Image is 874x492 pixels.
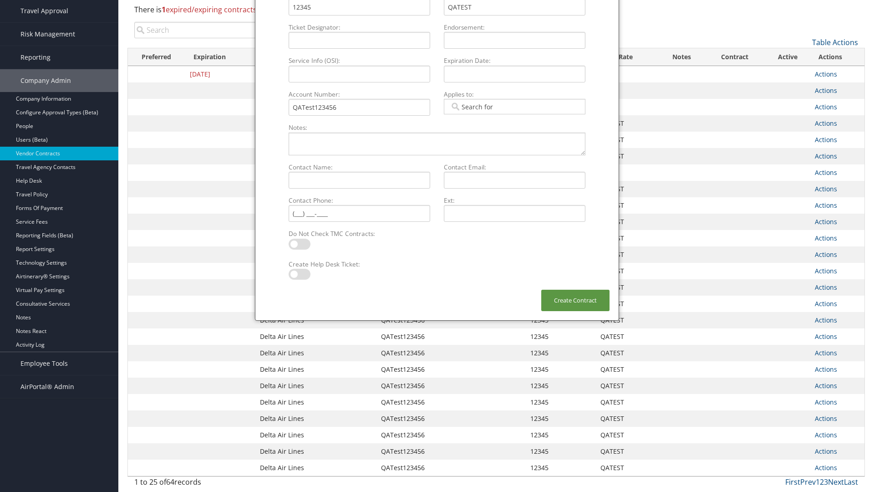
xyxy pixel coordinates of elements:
[596,394,659,410] td: QATEST
[20,375,74,398] span: AirPortal® Admin
[255,443,376,460] td: Delta Air Lines
[255,460,376,476] td: Delta Air Lines
[289,205,430,222] input: (___) ___-____
[815,398,837,406] a: Actions
[820,477,824,487] a: 2
[815,332,837,341] a: Actions
[376,328,487,345] td: QATest123456
[815,119,837,128] a: Actions
[285,260,434,269] label: Create Help Desk Ticket:
[255,378,376,394] td: Delta Air Lines
[815,365,837,374] a: Actions
[162,5,257,15] span: expired/expiring contracts
[162,5,166,15] strong: 1
[376,361,487,378] td: QATest123456
[596,197,659,214] td: QATEST
[800,477,816,487] a: Prev
[20,69,71,92] span: Company Admin
[596,410,659,427] td: QATEST
[815,102,837,111] a: Actions
[844,477,858,487] a: Last
[815,463,837,472] a: Actions
[596,82,659,99] td: 220
[255,394,376,410] td: Delta Air Lines
[659,48,704,66] th: Notes: activate to sort column ascending
[596,443,659,460] td: QATEST
[815,430,837,439] a: Actions
[450,102,501,111] input: Search for Airline
[596,132,659,148] td: QATEST
[815,86,837,95] a: Actions
[815,414,837,423] a: Actions
[376,427,487,443] td: QATest123456
[376,378,487,394] td: QATest123456
[596,230,659,246] td: QATEST
[134,477,305,492] div: 1 to 25 of records
[596,66,659,82] td: 7897
[596,263,659,279] td: QATEST
[810,48,864,66] th: Actions
[815,299,837,308] a: Actions
[166,477,174,487] span: 64
[815,250,837,259] a: Actions
[440,90,589,99] label: Applies to:
[815,201,837,210] a: Actions
[815,217,837,226] a: Actions
[376,460,487,476] td: QATest123456
[816,477,820,487] a: 1
[526,378,596,394] td: 12345
[255,345,376,361] td: Delta Air Lines
[815,447,837,456] a: Actions
[255,312,376,328] td: Delta Air Lines
[596,181,659,197] td: QATEST
[541,290,610,311] button: Create Contract
[526,394,596,410] td: 12345
[815,70,837,78] a: Actions
[704,48,765,66] th: Contract: activate to sort column ascending
[185,66,255,82] td: [DATE]
[526,410,596,427] td: 12345
[255,361,376,378] td: Delta Air Lines
[765,48,810,66] th: Active: activate to sort column ascending
[20,23,75,46] span: Risk Management
[815,152,837,160] a: Actions
[255,427,376,443] td: Delta Air Lines
[596,361,659,378] td: QATEST
[596,246,659,263] td: QATEST
[285,90,434,99] label: Account Number:
[812,37,858,47] a: Table Actions
[815,316,837,324] a: Actions
[440,56,589,65] label: Expiration Date:
[526,427,596,443] td: 12345
[440,196,589,205] label: Ext:
[440,163,589,172] label: Contact Email:
[376,410,487,427] td: QATest123456
[20,46,51,69] span: Reporting
[596,48,659,66] th: SecuRate: activate to sort column ascending
[255,328,376,345] td: Delta Air Lines
[596,345,659,361] td: QATEST
[596,328,659,345] td: QATEST
[828,477,844,487] a: Next
[815,266,837,275] a: Actions
[596,148,659,164] td: QATEST
[596,99,659,115] td: 7897
[285,56,434,65] label: Service Info (OSI):
[596,378,659,394] td: QATEST
[285,163,434,172] label: Contact Name:
[815,168,837,177] a: Actions
[255,410,376,427] td: Delta Air Lines
[285,196,434,205] label: Contact Phone:
[376,345,487,361] td: QATest123456
[376,394,487,410] td: QATest123456
[526,443,596,460] td: 12345
[815,283,837,292] a: Actions
[596,279,659,296] td: QATEST
[815,184,837,193] a: Actions
[596,312,659,328] td: QATEST
[440,23,589,32] label: Endorsement:
[128,48,185,66] th: Preferred: activate to sort column ascending
[596,427,659,443] td: QATEST
[596,460,659,476] td: QATEST
[815,348,837,357] a: Actions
